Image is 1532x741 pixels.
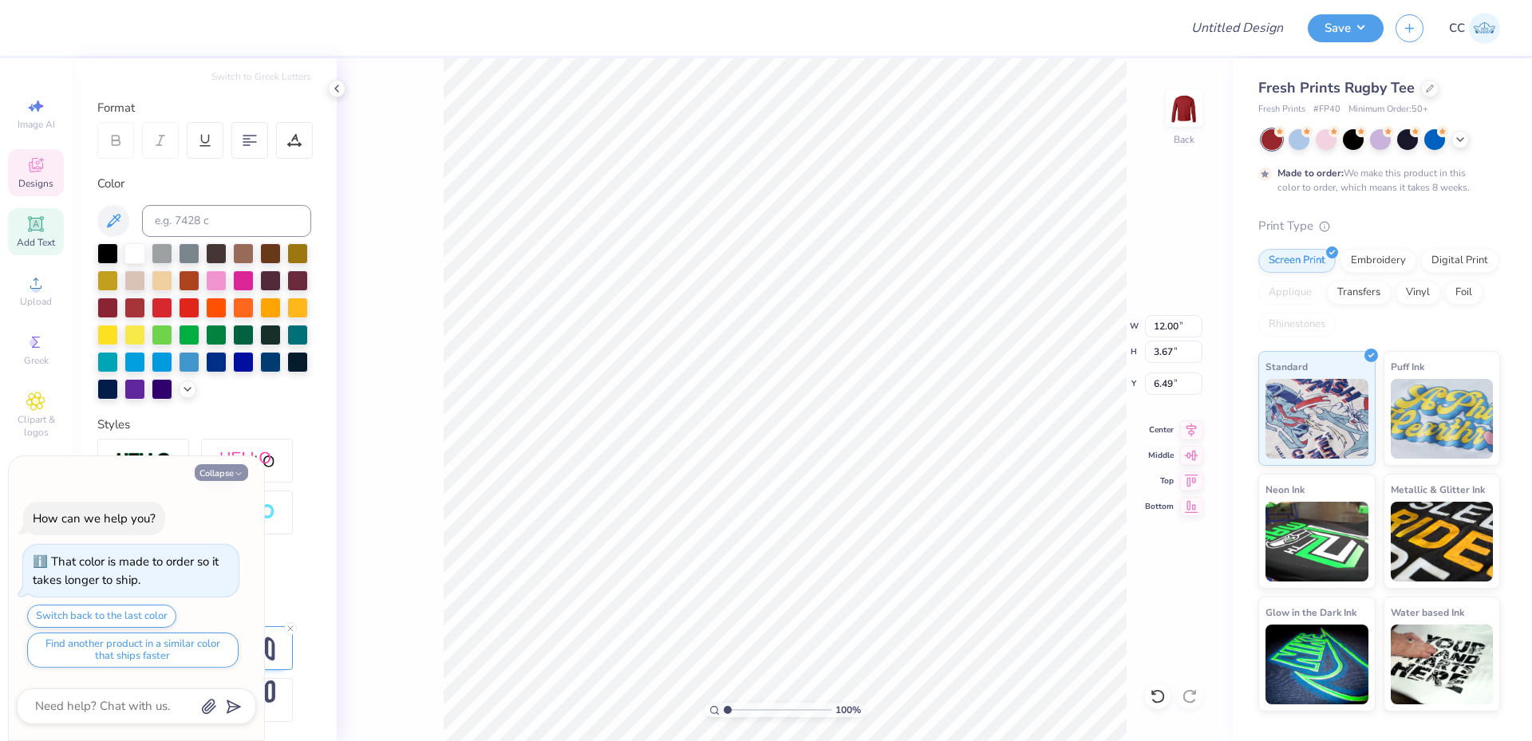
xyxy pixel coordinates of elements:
[1396,281,1440,305] div: Vinyl
[1277,167,1344,179] strong: Made to order:
[17,236,55,249] span: Add Text
[18,118,55,131] span: Image AI
[20,295,52,308] span: Upload
[1174,132,1194,147] div: Back
[1449,13,1500,44] a: CC
[27,633,239,668] button: Find another product in a similar color that ships faster
[1265,481,1305,498] span: Neon Ink
[33,510,156,526] div: How can we help you?
[1469,13,1500,44] img: Chielo Calimbo
[1258,103,1305,116] span: Fresh Prints
[1145,475,1174,487] span: Top
[27,605,176,628] button: Switch back to the last color
[1449,19,1465,37] span: CC
[211,70,311,83] button: Switch to Greek Letters
[835,703,861,717] span: 100 %
[1421,249,1498,273] div: Digital Print
[1265,379,1368,459] img: Standard
[1391,481,1485,498] span: Metallic & Glitter Ink
[195,464,248,481] button: Collapse
[142,205,311,237] input: e.g. 7428 c
[1391,625,1494,704] img: Water based Ink
[1265,502,1368,581] img: Neon Ink
[1179,12,1296,44] input: Untitled Design
[1168,93,1200,124] img: Back
[1308,14,1384,42] button: Save
[8,413,64,439] span: Clipart & logos
[1265,625,1368,704] img: Glow in the Dark Ink
[1391,358,1424,375] span: Puff Ink
[1340,249,1416,273] div: Embroidery
[1327,281,1391,305] div: Transfers
[1258,78,1415,97] span: Fresh Prints Rugby Tee
[18,177,53,190] span: Designs
[219,451,275,471] img: Shadow
[1258,281,1322,305] div: Applique
[1145,450,1174,461] span: Middle
[1258,217,1500,235] div: Print Type
[1145,501,1174,512] span: Bottom
[1391,502,1494,581] img: Metallic & Glitter Ink
[1391,379,1494,459] img: Puff Ink
[116,451,172,470] img: Stroke
[97,99,313,117] div: Format
[24,354,49,367] span: Greek
[1277,166,1474,195] div: We make this product in this color to order, which means it takes 8 weeks.
[97,175,311,193] div: Color
[1445,281,1483,305] div: Foil
[1258,313,1336,337] div: Rhinestones
[97,416,311,434] div: Styles
[1348,103,1428,116] span: Minimum Order: 50 +
[1145,424,1174,436] span: Center
[1313,103,1340,116] span: # FP40
[1265,604,1356,621] span: Glow in the Dark Ink
[1265,358,1308,375] span: Standard
[33,554,219,588] div: That color is made to order so it takes longer to ship.
[1391,604,1464,621] span: Water based Ink
[1258,249,1336,273] div: Screen Print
